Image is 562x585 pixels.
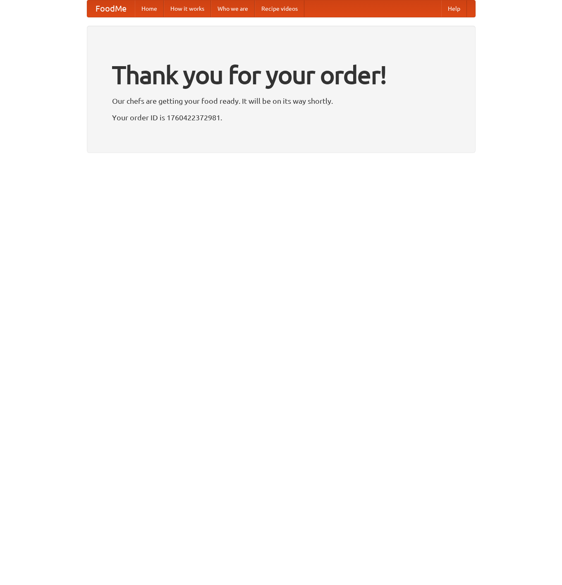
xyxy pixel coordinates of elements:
h1: Thank you for your order! [112,55,450,95]
a: FoodMe [87,0,135,17]
a: How it works [164,0,211,17]
p: Our chefs are getting your food ready. It will be on its way shortly. [112,95,450,107]
a: Help [441,0,467,17]
a: Recipe videos [255,0,304,17]
p: Your order ID is 1760422372981. [112,111,450,124]
a: Home [135,0,164,17]
a: Who we are [211,0,255,17]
